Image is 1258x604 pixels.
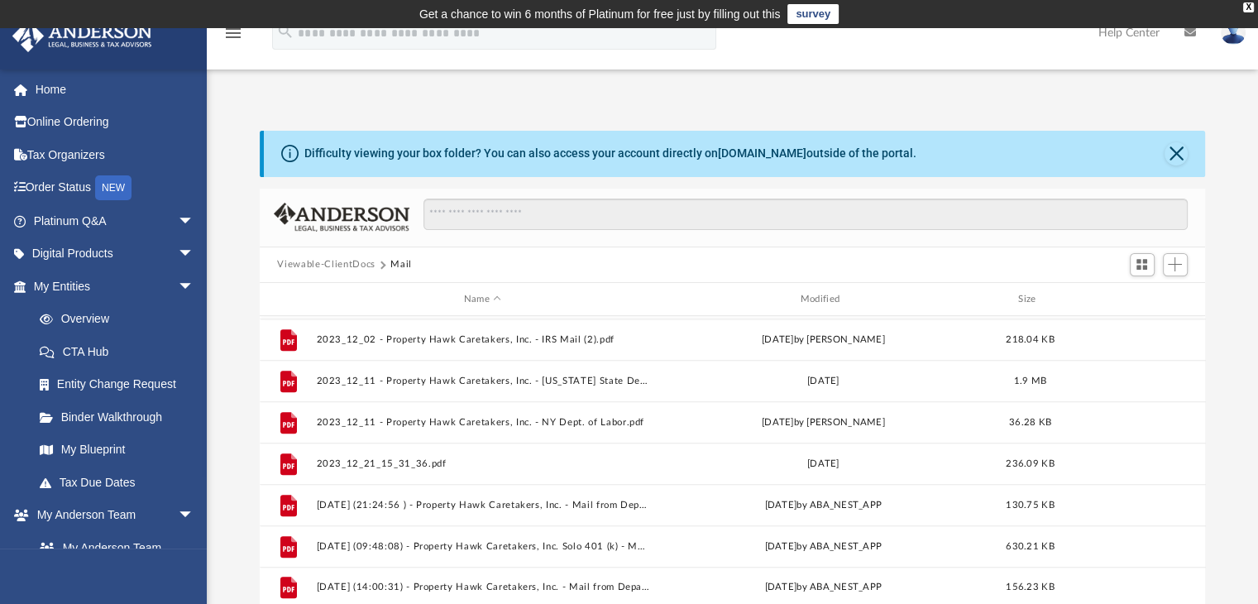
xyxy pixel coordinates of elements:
button: 2023_12_21_15_31_36.pdf [316,458,649,469]
div: [DATE] by ABA_NEST_APP [657,539,990,554]
button: 2023_12_02 - Property Hawk Caretakers, Inc. - IRS Mail (2).pdf [316,334,649,345]
span: 236.09 KB [1006,459,1054,468]
div: [DATE] by [PERSON_NAME] [657,415,990,430]
div: Modified [656,292,989,307]
span: 630.21 KB [1006,542,1054,551]
div: id [266,292,308,307]
div: Size [997,292,1063,307]
a: My Blueprint [23,434,211,467]
div: [DATE] [657,374,990,389]
a: Entity Change Request [23,368,219,401]
a: Home [12,73,219,106]
a: survey [787,4,839,24]
a: [DOMAIN_NAME] [718,146,806,160]
button: 2023_12_11 - Property Hawk Caretakers, Inc. - [US_STATE] State Department of Taxation and Finance... [316,376,649,386]
i: search [276,22,294,41]
a: Online Ordering [12,106,219,139]
a: Platinum Q&Aarrow_drop_down [12,204,219,237]
span: 218.04 KB [1006,335,1054,344]
button: Close [1165,142,1188,165]
a: CTA Hub [23,335,219,368]
a: My Entitiesarrow_drop_down [12,270,219,303]
a: Order StatusNEW [12,171,219,205]
button: Viewable-ClientDocs [277,257,375,272]
img: User Pic [1221,21,1246,45]
a: Digital Productsarrow_drop_down [12,237,219,271]
span: arrow_drop_down [178,237,211,271]
span: 1.9 MB [1013,376,1046,386]
div: close [1243,2,1254,12]
input: Search files and folders [423,199,1187,230]
span: arrow_drop_down [178,204,211,238]
div: id [1070,292,1186,307]
button: Add [1163,253,1188,276]
div: NEW [95,175,132,200]
img: Anderson Advisors Platinum Portal [7,20,157,52]
div: Name [315,292,648,307]
i: menu [223,23,243,43]
button: [DATE] (21:24:56 ) - Property Hawk Caretakers, Inc. - Mail from Department of Labor.pdf [316,500,649,511]
button: [DATE] (14:00:31) - Property Hawk Caretakers, Inc. - Mail from Department of Labor.pdf [316,582,649,593]
span: arrow_drop_down [178,270,211,304]
div: Difficulty viewing your box folder? You can also access your account directly on outside of the p... [304,145,916,162]
button: Mail [390,257,412,272]
div: [DATE] [657,457,990,472]
div: [DATE] by ABA_NEST_APP [657,581,990,596]
button: Switch to Grid View [1130,253,1155,276]
div: [DATE] by ABA_NEST_APP [657,498,990,513]
button: 2023_12_11 - Property Hawk Caretakers, Inc. - NY Dept. of Labor.pdf [316,417,649,428]
a: Tax Due Dates [23,466,219,499]
span: arrow_drop_down [178,499,211,533]
div: [DATE] by [PERSON_NAME] [657,333,990,348]
span: 156.23 KB [1006,583,1054,592]
a: menu [223,31,243,43]
a: Overview [23,303,219,336]
a: Binder Walkthrough [23,400,219,434]
span: 36.28 KB [1008,418,1050,427]
a: Tax Organizers [12,138,219,171]
button: [DATE] (09:48:08) - Property Hawk Caretakers, Inc. Solo 401 (k) - Mail from ASOS OS enut.pdf [316,541,649,552]
a: My Anderson Teamarrow_drop_down [12,499,211,532]
a: My Anderson Team [23,531,203,564]
div: Get a chance to win 6 months of Platinum for free just by filling out this [419,4,781,24]
span: 130.75 KB [1006,501,1054,510]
